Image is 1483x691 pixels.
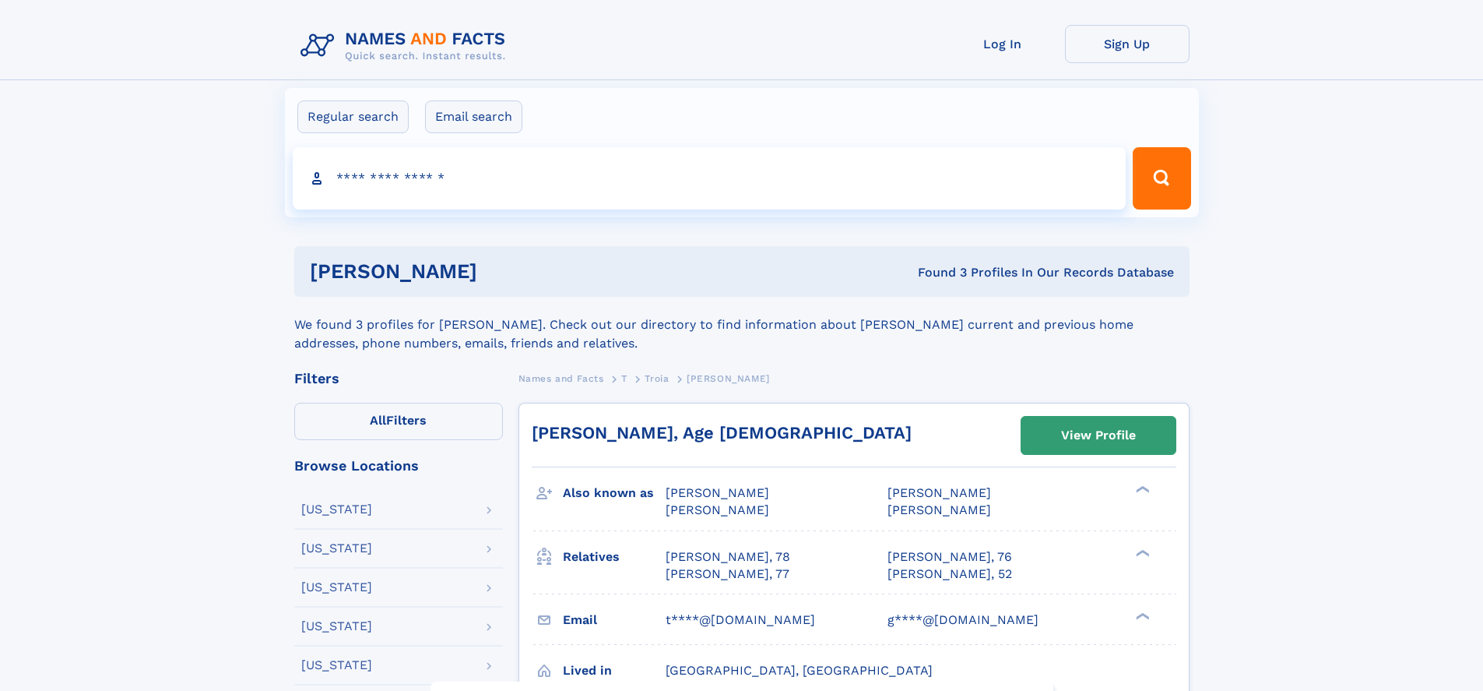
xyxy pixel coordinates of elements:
[301,542,372,555] div: [US_STATE]
[887,566,1012,583] a: [PERSON_NAME], 52
[370,413,386,428] span: All
[1133,147,1190,210] button: Search Button
[1132,611,1151,621] div: ❯
[294,459,503,473] div: Browse Locations
[310,262,698,281] h1: [PERSON_NAME]
[887,502,991,517] span: [PERSON_NAME]
[563,658,666,684] h3: Lived in
[301,620,372,633] div: [US_STATE]
[940,25,1065,63] a: Log In
[294,297,1190,353] div: We found 3 profiles for [PERSON_NAME]. Check out our directory to find information about [PERSON_...
[563,544,666,570] h3: Relatives
[1021,417,1176,454] a: View Profile
[666,566,789,583] a: [PERSON_NAME], 77
[621,373,627,384] span: T
[887,548,1012,566] a: [PERSON_NAME], 76
[1061,418,1136,453] div: View Profile
[301,659,372,672] div: [US_STATE]
[294,403,503,440] label: Filters
[293,147,1126,210] input: search input
[301,503,372,516] div: [US_STATE]
[1065,25,1190,63] a: Sign Up
[532,423,912,442] a: [PERSON_NAME], Age [DEMOGRAPHIC_DATA]
[425,100,522,133] label: Email search
[563,607,666,633] h3: Email
[698,264,1174,281] div: Found 3 Profiles In Our Records Database
[294,372,503,386] div: Filters
[666,663,933,678] span: [GEOGRAPHIC_DATA], [GEOGRAPHIC_DATA]
[666,548,790,566] a: [PERSON_NAME], 78
[687,373,770,384] span: [PERSON_NAME]
[1132,485,1151,495] div: ❯
[645,373,669,384] span: Troia
[1132,548,1151,558] div: ❯
[518,368,604,388] a: Names and Facts
[645,368,669,388] a: Troia
[887,485,991,500] span: [PERSON_NAME]
[301,581,372,594] div: [US_STATE]
[666,485,769,500] span: [PERSON_NAME]
[294,25,518,67] img: Logo Names and Facts
[297,100,409,133] label: Regular search
[666,502,769,517] span: [PERSON_NAME]
[563,480,666,506] h3: Also known as
[621,368,627,388] a: T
